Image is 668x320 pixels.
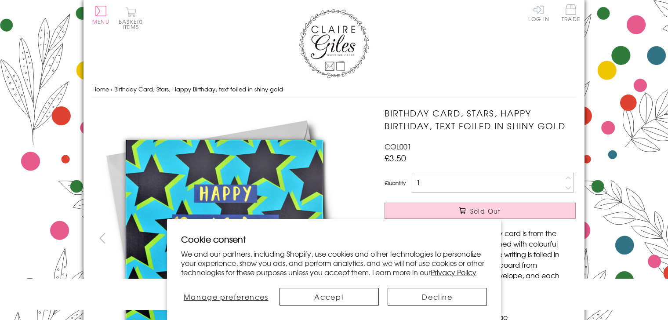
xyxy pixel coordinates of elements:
button: Basket0 items [119,7,143,29]
span: Birthday Card, Stars, Happy Birthday, text foiled in shiny gold [114,85,283,93]
button: Decline [388,288,487,306]
span: Sold Out [470,207,501,215]
span: › [111,85,113,93]
img: Claire Giles Greetings Cards [299,9,369,78]
nav: breadcrumbs [92,80,576,98]
label: Quantity [385,179,406,187]
a: Home [92,85,109,93]
span: Menu [92,18,109,25]
button: Sold Out [385,203,576,219]
span: £3.50 [385,152,406,164]
span: Manage preferences [184,291,269,302]
a: Privacy Policy [431,267,476,277]
p: We and our partners, including Shopify, use cookies and other technologies to personalize your ex... [181,249,487,276]
button: prev [92,228,112,248]
button: Menu [92,6,109,24]
span: Trade [562,4,580,22]
span: 0 items [123,18,143,31]
a: Log In [528,4,549,22]
button: Manage preferences [181,288,271,306]
h2: Cookie consent [181,233,487,245]
h1: Birthday Card, Stars, Happy Birthday, text foiled in shiny gold [385,107,576,132]
span: COL001 [385,141,411,152]
button: Accept [280,288,379,306]
a: Trade [562,4,580,23]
